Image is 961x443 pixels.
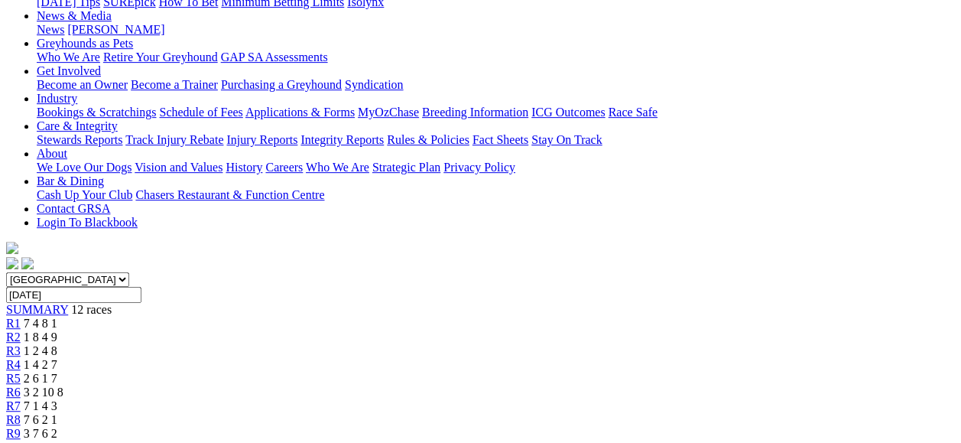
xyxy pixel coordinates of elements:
[24,358,57,371] span: 1 4 2 7
[37,23,955,37] div: News & Media
[6,413,21,426] a: R8
[245,106,355,119] a: Applications & Forms
[24,386,63,399] span: 3 2 10 8
[37,161,955,174] div: About
[422,106,528,119] a: Breeding Information
[6,344,21,357] a: R3
[103,50,218,64] a: Retire Your Greyhound
[67,23,164,36] a: [PERSON_NAME]
[6,242,18,254] img: logo-grsa-white.png
[37,106,955,119] div: Industry
[37,133,955,147] div: Care & Integrity
[135,188,324,201] a: Chasers Restaurant & Function Centre
[37,106,156,119] a: Bookings & Scratchings
[37,64,101,77] a: Get Involved
[159,106,242,119] a: Schedule of Fees
[131,78,218,91] a: Become a Trainer
[24,317,57,330] span: 7 4 8 1
[24,344,57,357] span: 1 2 4 8
[24,331,57,344] span: 1 8 4 9
[37,188,132,201] a: Cash Up Your Club
[37,78,955,92] div: Get Involved
[6,257,18,269] img: facebook.svg
[608,106,657,119] a: Race Safe
[24,372,57,385] span: 2 6 1 7
[21,257,34,269] img: twitter.svg
[37,78,128,91] a: Become an Owner
[265,161,303,174] a: Careers
[24,427,57,440] span: 3 7 6 2
[37,161,131,174] a: We Love Our Dogs
[226,133,297,146] a: Injury Reports
[135,161,222,174] a: Vision and Values
[306,161,369,174] a: Who We Are
[37,216,138,229] a: Login To Blackbook
[37,188,955,202] div: Bar & Dining
[6,372,21,385] a: R5
[6,399,21,412] a: R7
[531,106,605,119] a: ICG Outcomes
[24,399,57,412] span: 7 1 4 3
[387,133,469,146] a: Rules & Policies
[531,133,602,146] a: Stay On Track
[6,427,21,440] a: R9
[71,303,112,316] span: 12 races
[125,133,223,146] a: Track Injury Rebate
[6,386,21,399] a: R6
[24,413,57,426] span: 7 6 2 1
[37,92,77,105] a: Industry
[300,133,384,146] a: Integrity Reports
[6,287,141,303] input: Select date
[6,331,21,344] a: R2
[6,358,21,371] a: R4
[345,78,403,91] a: Syndication
[443,161,515,174] a: Privacy Policy
[37,50,955,64] div: Greyhounds as Pets
[37,202,110,215] a: Contact GRSA
[6,303,68,316] a: SUMMARY
[37,37,133,50] a: Greyhounds as Pets
[37,9,112,22] a: News & Media
[37,147,67,160] a: About
[226,161,262,174] a: History
[221,78,342,91] a: Purchasing a Greyhound
[6,317,21,330] a: R1
[37,50,100,64] a: Who We Are
[37,133,122,146] a: Stewards Reports
[358,106,419,119] a: MyOzChase
[221,50,328,64] a: GAP SA Assessments
[472,133,528,146] a: Fact Sheets
[372,161,440,174] a: Strategic Plan
[37,119,118,132] a: Care & Integrity
[37,23,64,36] a: News
[37,174,104,187] a: Bar & Dining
